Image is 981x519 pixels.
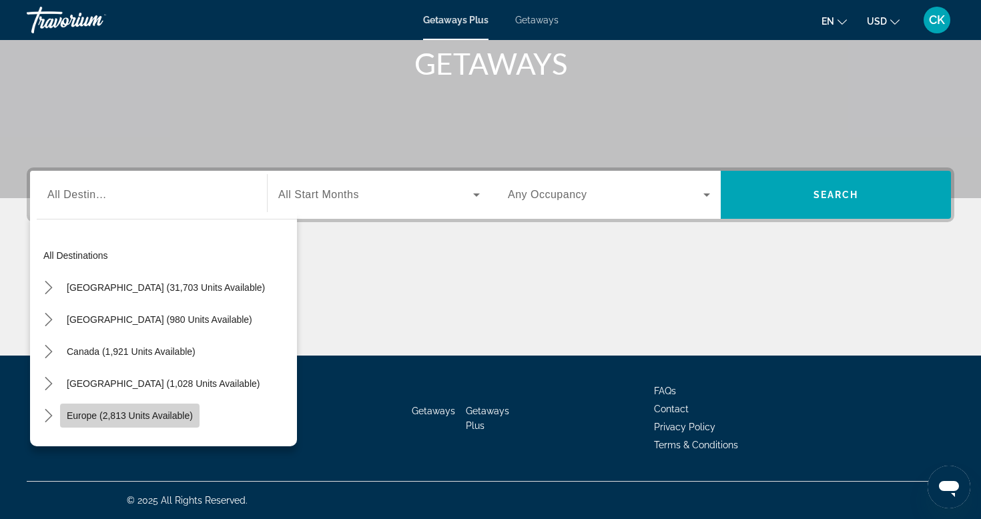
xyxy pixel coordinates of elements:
[67,282,265,293] span: [GEOGRAPHIC_DATA] (31,703 units available)
[508,189,587,200] span: Any Occupancy
[27,3,160,37] a: Travorium
[412,406,455,416] a: Getaways
[721,171,951,219] button: Search
[37,276,60,300] button: Toggle United States (31,703 units available) submenu
[60,340,202,364] button: Select destination: Canada (1,921 units available)
[654,404,689,414] a: Contact
[37,243,297,268] button: Select destination: All destinations
[30,212,297,446] div: Destination options
[67,410,193,421] span: Europe (2,813 units available)
[822,16,834,27] span: en
[654,440,738,450] a: Terms & Conditions
[67,378,260,389] span: [GEOGRAPHIC_DATA] (1,028 units available)
[278,189,359,200] span: All Start Months
[60,436,198,460] button: Select destination: Australia (198 units available)
[240,11,741,81] h1: SEE THE WORLD WITH TRAVORIUM GETAWAYS
[37,372,60,396] button: Toggle Caribbean & Atlantic Islands (1,028 units available) submenu
[37,308,60,332] button: Toggle Mexico (980 units available) submenu
[37,436,60,460] button: Toggle Australia (198 units available) submenu
[43,250,108,261] span: All destinations
[37,404,60,428] button: Toggle Europe (2,813 units available) submenu
[60,276,272,300] button: Select destination: United States (31,703 units available)
[920,6,954,34] button: User Menu
[60,372,266,396] button: Select destination: Caribbean & Atlantic Islands (1,028 units available)
[60,404,200,428] button: Select destination: Europe (2,813 units available)
[867,11,900,31] button: Change currency
[654,422,715,432] a: Privacy Policy
[37,340,60,364] button: Toggle Canada (1,921 units available) submenu
[867,16,887,27] span: USD
[67,314,252,325] span: [GEOGRAPHIC_DATA] (980 units available)
[47,187,250,203] input: Select destination
[423,15,488,25] a: Getaways Plus
[127,495,248,506] span: © 2025 All Rights Reserved.
[929,13,945,27] span: CK
[466,406,509,431] a: Getaways Plus
[60,308,259,332] button: Select destination: Mexico (980 units available)
[654,386,676,396] a: FAQs
[67,346,196,357] span: Canada (1,921 units available)
[30,171,951,219] div: Search widget
[928,466,970,508] iframe: Button to launch messaging window
[822,11,847,31] button: Change language
[515,15,559,25] a: Getaways
[47,189,126,200] span: All Destinations
[813,189,859,200] span: Search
